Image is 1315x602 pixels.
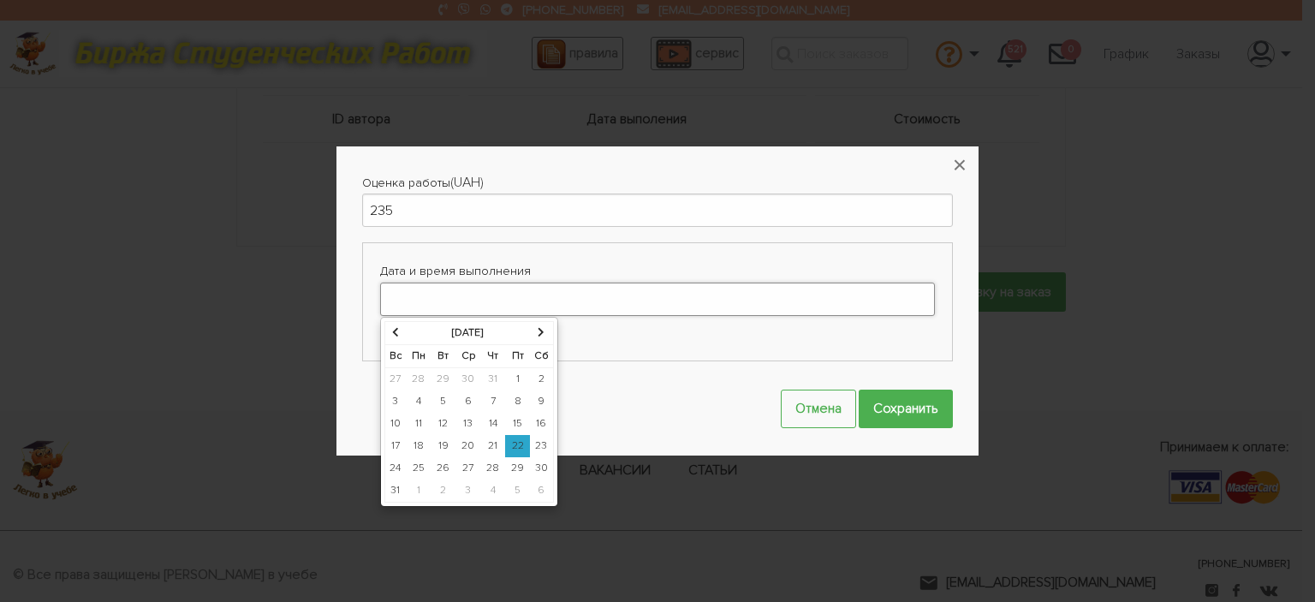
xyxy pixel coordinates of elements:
[481,345,506,368] th: Чт
[431,457,455,480] td: 26
[530,345,554,368] th: Сб
[431,390,455,413] td: 5
[431,435,455,457] td: 19
[530,368,554,391] td: 2
[505,435,530,457] td: 22
[406,390,431,413] td: 4
[481,368,506,391] td: 31
[481,480,506,503] td: 4
[406,345,431,368] th: Пн
[781,390,856,428] button: Отмена
[380,260,935,282] label: Дата и время выполнения
[455,480,481,503] td: 3
[941,146,979,184] button: ×
[406,480,431,503] td: 1
[406,457,431,480] td: 25
[505,368,530,391] td: 1
[384,480,406,503] td: 31
[431,345,455,368] th: Вт
[450,174,484,191] span: (UAH)
[431,413,455,435] td: 12
[406,413,431,435] td: 11
[481,457,506,480] td: 28
[406,322,530,345] th: [DATE]
[431,480,455,503] td: 2
[455,413,481,435] td: 13
[505,413,530,435] td: 15
[455,345,481,368] th: Ср
[530,457,554,480] td: 30
[384,413,406,435] td: 10
[384,435,406,457] td: 17
[481,413,506,435] td: 14
[384,457,406,480] td: 24
[455,457,481,480] td: 27
[481,390,506,413] td: 7
[455,435,481,457] td: 20
[505,345,530,368] th: Пт
[530,480,554,503] td: 6
[505,390,530,413] td: 8
[505,457,530,480] td: 29
[455,368,481,391] td: 30
[362,172,450,194] label: Оценка работы
[859,390,953,428] input: Сохранить
[530,413,554,435] td: 16
[455,390,481,413] td: 6
[384,345,406,368] th: Вс
[384,390,406,413] td: 3
[406,435,431,457] td: 18
[431,368,455,391] td: 29
[530,390,554,413] td: 9
[505,480,530,503] td: 5
[530,435,554,457] td: 23
[481,435,506,457] td: 21
[384,368,406,391] td: 27
[406,368,431,391] td: 28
